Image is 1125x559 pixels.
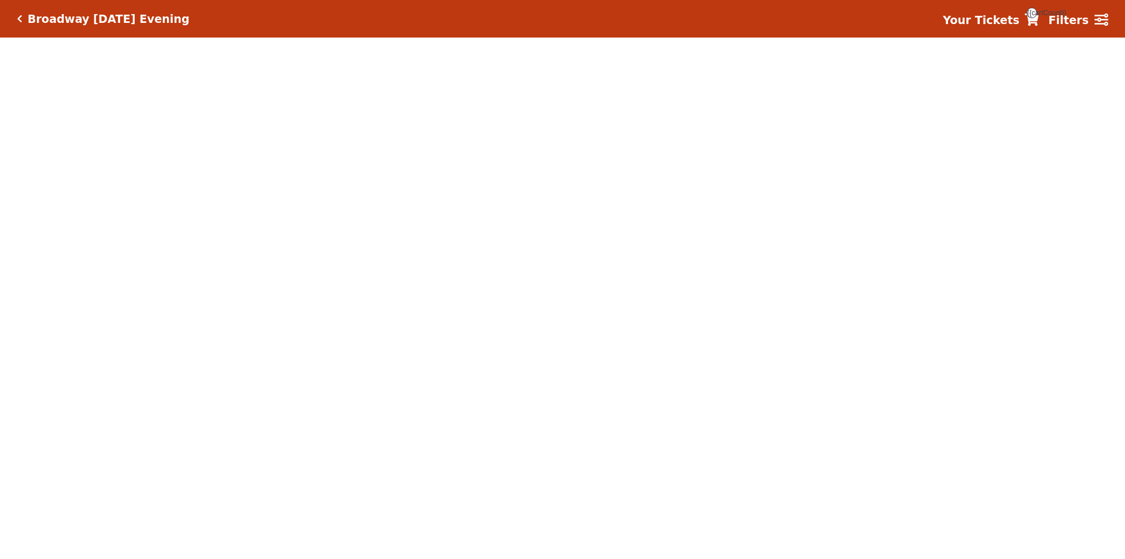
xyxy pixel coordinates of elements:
[1048,13,1089,26] strong: Filters
[943,12,1039,29] a: Your Tickets {{cartCount}}
[28,12,189,26] h5: Broadway [DATE] Evening
[17,15,22,23] a: Click here to go back to filters
[1048,12,1108,29] a: Filters
[943,13,1020,26] strong: Your Tickets
[1027,8,1037,18] span: {{cartCount}}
